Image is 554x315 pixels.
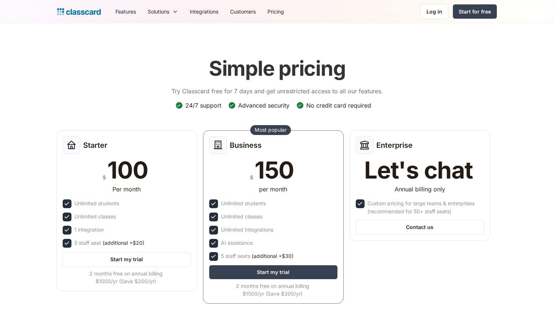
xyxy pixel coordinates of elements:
h2: Enterprise [376,141,413,150]
a: Customers [224,3,262,20]
div: Custom pricing for large teams & enterprises (recommended for 50+ staff seats) [368,199,483,215]
div: 2 months free on annual billing $1500/yr (Save $300/yr) [209,282,336,297]
a: Start for free [453,4,497,19]
div: Solutions [148,8,169,15]
div: Annual billing only [395,185,445,194]
div: No credit card required [306,101,371,109]
div: 24/7 support [185,101,221,109]
span: (additional +$20) [103,239,144,247]
div: Unlimited classes [221,213,262,221]
div: Unlimited students [221,199,266,207]
a: Log in [420,4,448,19]
a: Pricing [262,3,290,20]
a: Start my trial [63,252,191,267]
div: per month [259,185,287,194]
span: (additional +$30) [252,252,293,260]
div: Advanced security [238,101,289,109]
div: Unlimited classes [74,213,116,221]
div: Let's chat [364,158,473,182]
div: 5 staff seat [74,239,144,247]
p: Try Classcard free for 7 days and get unrestricted access to all our features. [171,87,383,95]
a: Contact us [356,220,484,235]
a: Integrations [184,3,224,20]
a: Features [110,3,142,20]
div: Solutions [142,3,184,20]
div: Log in [426,8,442,15]
div: Per month [112,185,141,194]
div: $ [250,173,253,182]
h1: Simple pricing [209,56,346,81]
div: 100 [107,158,148,182]
a: Start my trial [209,265,337,279]
div: $ [103,173,106,182]
h2: Business [230,141,262,150]
div: AI assistance [221,239,253,247]
div: 150 [255,158,294,182]
div: 2 months free on annual billing $1000/yr (Save $200/yr) [63,270,189,285]
div: 5 staff seats [221,252,293,260]
div: Unlimited students [74,199,119,207]
h2: Starter [83,141,107,150]
div: Unlimited Integrations [221,226,273,234]
div: Start for free [459,8,491,15]
div: 1 integration [74,226,104,234]
a: home [57,7,101,17]
div: Most popular [255,126,287,134]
